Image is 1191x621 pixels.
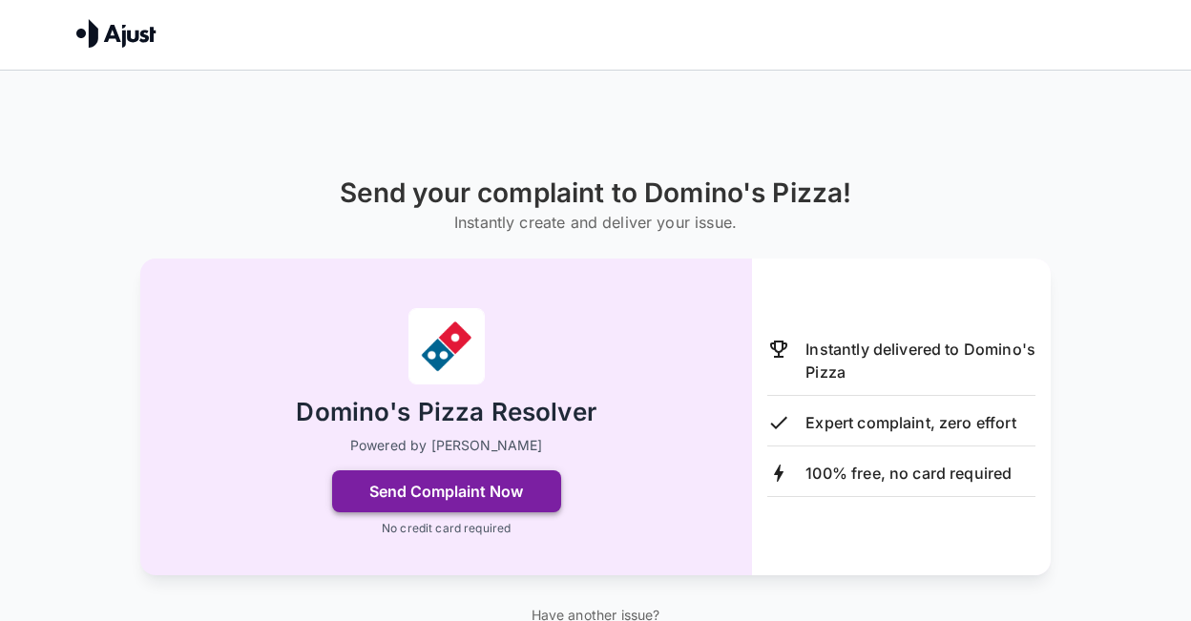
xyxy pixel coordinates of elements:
[408,308,485,384] img: Domino's Pizza
[350,436,543,455] p: Powered by [PERSON_NAME]
[296,396,595,429] h2: Domino's Pizza Resolver
[340,177,852,209] h1: Send your complaint to Domino's Pizza!
[340,209,852,236] h6: Instantly create and deliver your issue.
[805,462,1012,485] p: 100% free, no card required
[76,19,157,48] img: Ajust
[382,520,511,537] p: No credit card required
[805,411,1015,434] p: Expert complaint, zero effort
[805,338,1035,383] p: Instantly delivered to Domino's Pizza
[332,470,561,512] button: Send Complaint Now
